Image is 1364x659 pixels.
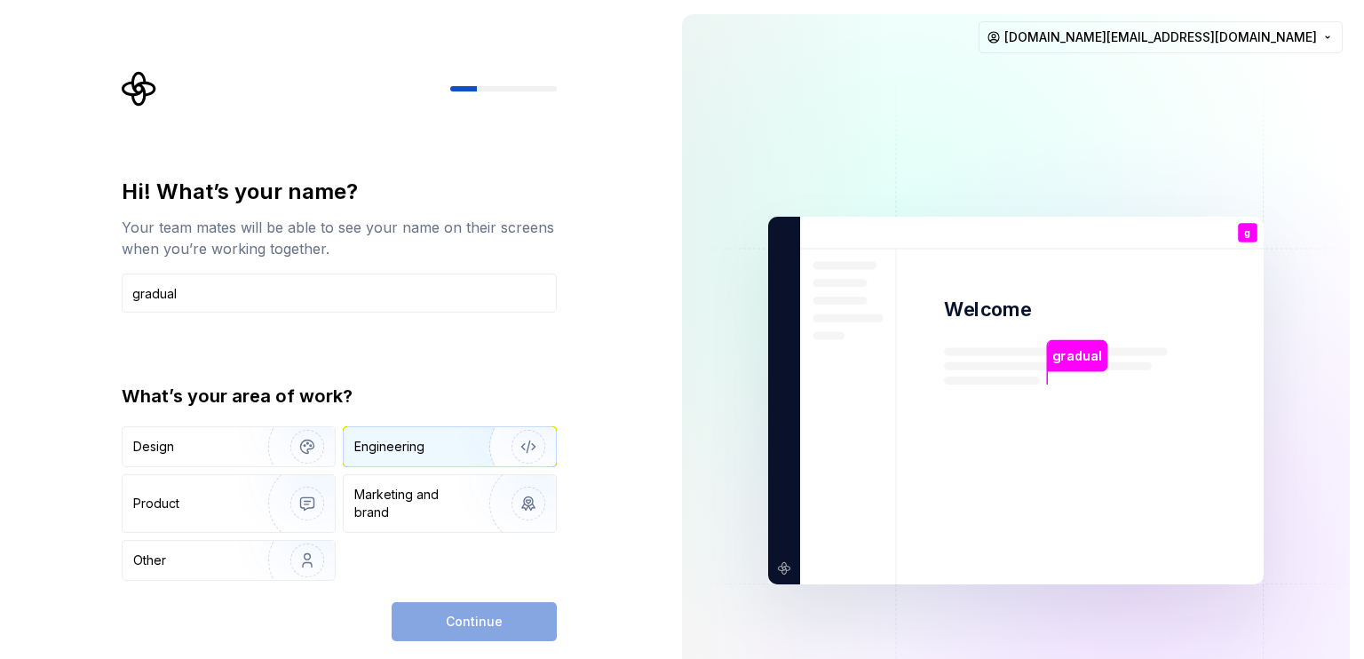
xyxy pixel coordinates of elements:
span: [DOMAIN_NAME][EMAIL_ADDRESS][DOMAIN_NAME] [1004,28,1317,46]
div: Product [133,495,179,512]
div: Hi! What’s your name? [122,178,557,206]
svg: Supernova Logo [122,71,157,107]
div: Other [133,552,166,569]
div: Design [133,438,174,456]
p: g [1244,228,1250,238]
div: What’s your area of work? [122,384,557,409]
p: Welcome [944,297,1031,322]
div: Marketing and brand [354,486,474,521]
p: gradual [1052,346,1101,366]
div: Your team mates will be able to see your name on their screens when you’re working together. [122,217,557,259]
input: Han Solo [122,274,557,313]
button: [DOMAIN_NAME][EMAIL_ADDRESS][DOMAIN_NAME] [979,21,1343,53]
div: Engineering [354,438,424,456]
